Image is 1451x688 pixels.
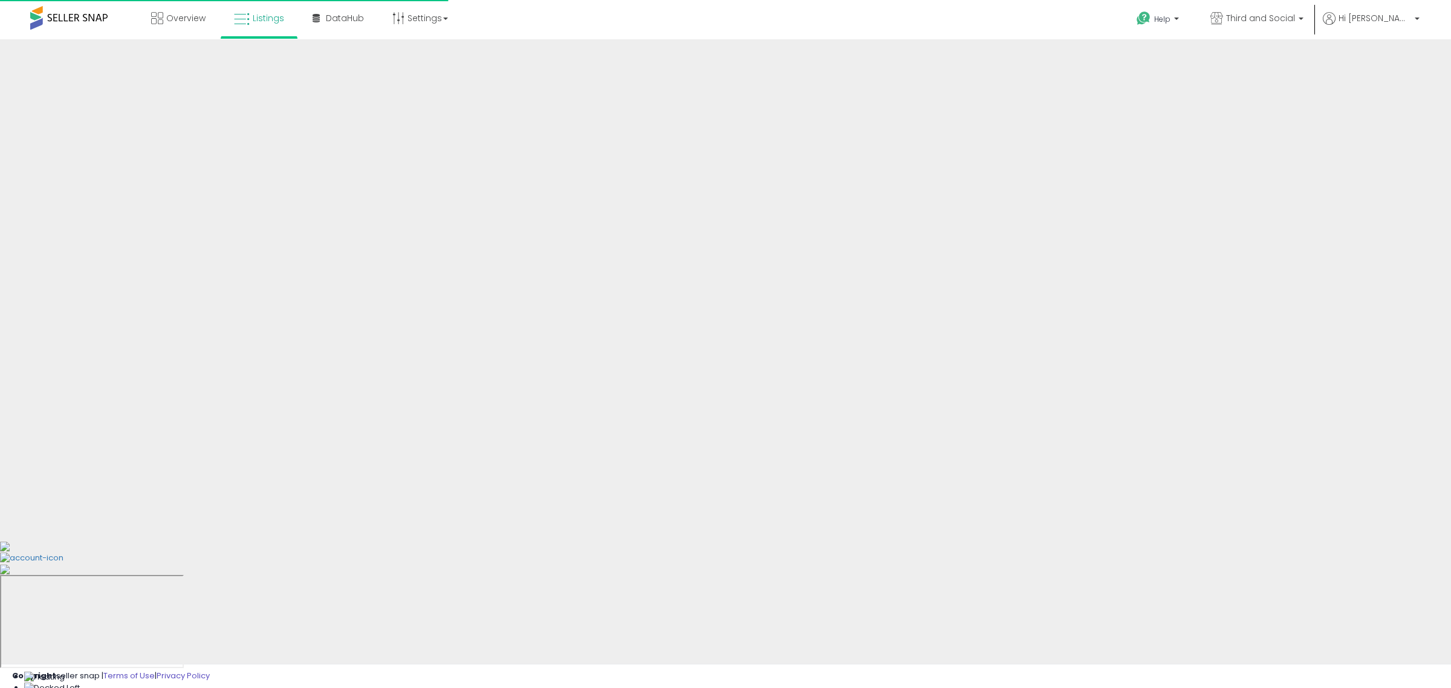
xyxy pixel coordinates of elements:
[1323,12,1420,39] a: Hi [PERSON_NAME]
[1154,14,1170,24] span: Help
[1339,12,1411,24] span: Hi [PERSON_NAME]
[1136,11,1151,26] i: Get Help
[1226,12,1295,24] span: Third and Social
[166,12,206,24] span: Overview
[1127,2,1191,39] a: Help
[24,672,65,683] img: Floating
[253,12,284,24] span: Listings
[326,12,364,24] span: DataHub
